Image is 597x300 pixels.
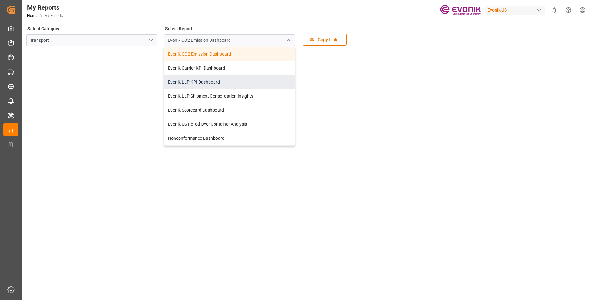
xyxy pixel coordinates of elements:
div: Evonik CO2 Emission Dashboard [164,47,295,61]
a: Home [27,13,37,18]
label: Select Category [26,24,60,33]
span: Copy Link [315,36,340,43]
button: Help Center [561,3,575,17]
button: Evonik US [485,4,547,16]
button: open menu [146,36,155,45]
input: Type to search/select [164,34,295,46]
div: Evonik Carrier KPI Dashboard [164,61,295,75]
div: Evonik LLP Shipment Consolidation Insights [164,89,295,103]
button: show 0 new notifications [547,3,561,17]
div: Evonik US Rolled Over Container Analysis [164,117,295,131]
img: Evonik-brand-mark-Deep-Purple-RGB.jpeg_1700498283.jpeg [440,5,481,16]
div: My Reports [27,3,63,12]
div: Evonik US [485,6,545,15]
label: Select Report [164,24,193,33]
div: Evonik LLP KPI Dashboard [164,75,295,89]
input: Type to search/select [26,34,157,46]
div: Nonconformance Dashboard [164,131,295,145]
button: Copy Link [303,34,347,46]
button: close menu [284,36,293,45]
div: Evonik Scorecard Dashboard [164,103,295,117]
